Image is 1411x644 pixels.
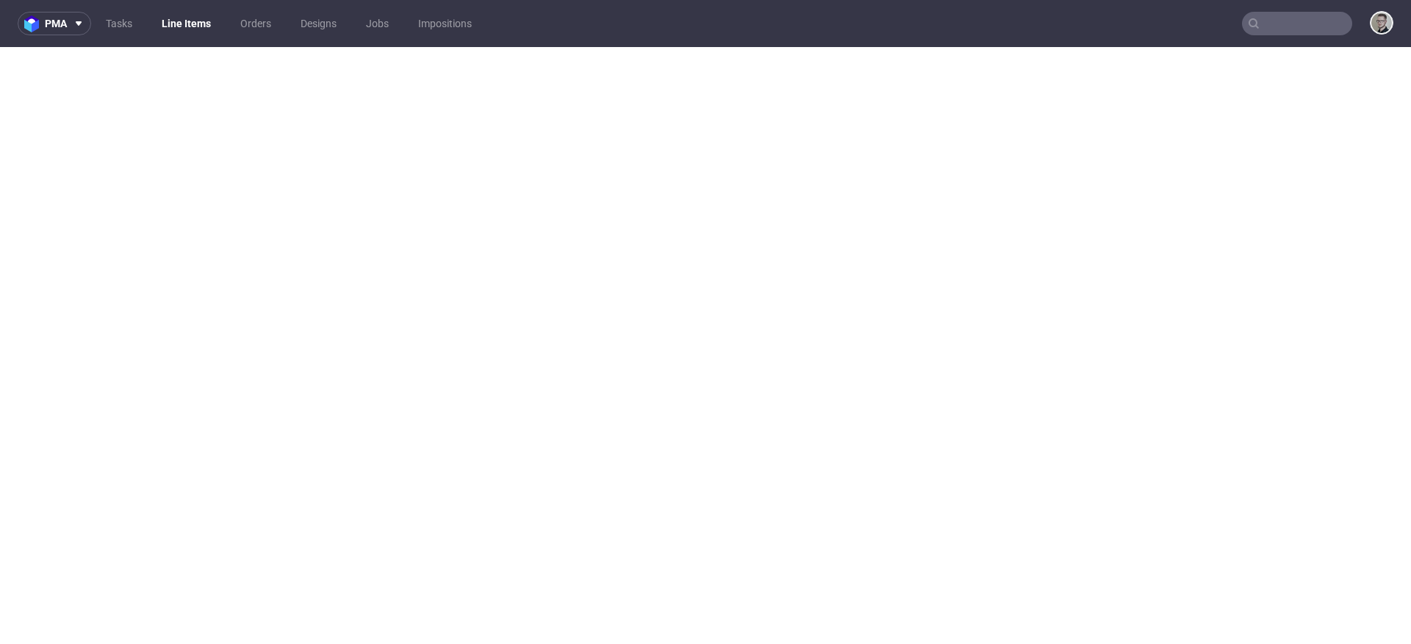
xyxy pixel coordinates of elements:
a: Impositions [409,12,481,35]
button: pma [18,12,91,35]
a: Jobs [357,12,398,35]
img: Krystian Gaza [1371,12,1392,33]
a: Tasks [97,12,141,35]
img: logo [24,15,45,32]
a: Designs [292,12,345,35]
a: Line Items [153,12,220,35]
span: pma [45,18,67,29]
a: Orders [231,12,280,35]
